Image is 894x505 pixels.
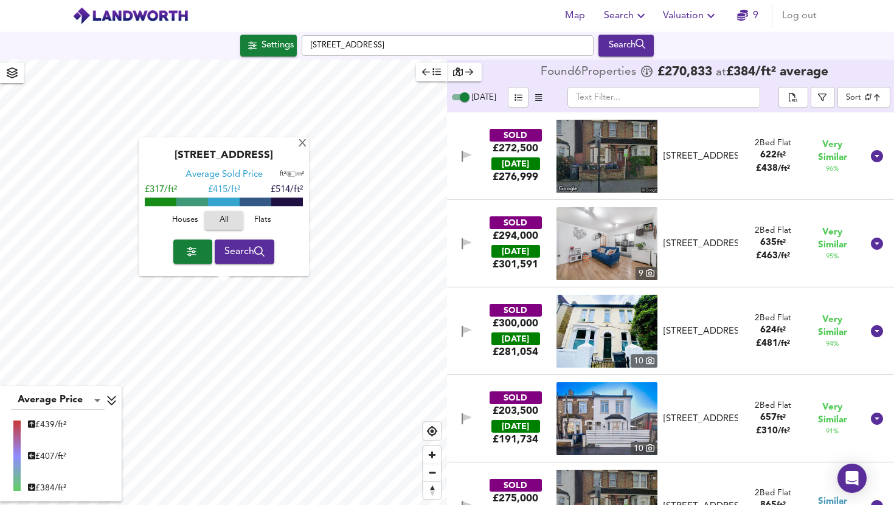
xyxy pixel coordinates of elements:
div: 2 Bed Flat [755,312,791,324]
button: Search [599,4,653,28]
span: £ 301,591 [493,258,538,271]
div: [STREET_ADDRESS] [664,150,738,163]
div: SOLD [490,304,542,317]
span: ft² [777,326,786,334]
svg: Show Details [870,149,884,163]
span: 94 % [826,339,839,349]
span: / ft² [778,165,790,173]
span: £ 281,054 [493,345,538,359]
a: property thumbnail 10 [556,382,657,455]
span: Very Similar [817,226,848,252]
div: Average Price [11,391,105,410]
div: 4a Westbury Road, CR0 2ES [659,325,743,338]
button: Houses [165,211,204,230]
button: Flats [243,211,282,230]
button: Search [598,35,654,57]
div: 24 Princess Road, CR0 2QZ [659,238,743,250]
div: [DATE] [491,420,540,433]
span: £ 438 [756,164,790,173]
span: £ 276,999 [493,170,538,184]
span: Very Similar [817,314,848,339]
div: £ 384/ft² [28,482,66,494]
input: Enter a location... [302,35,594,56]
div: 2 Bed Flat [755,487,791,499]
div: Click to configure Search Settings [240,35,297,57]
span: m² [296,171,304,178]
div: [STREET_ADDRESS] [664,238,738,250]
span: £ 463 [756,252,790,261]
span: Flats [246,214,279,228]
div: 2 Bed Flat [755,137,791,149]
svg: Show Details [870,324,884,338]
div: [DATE] [491,157,540,170]
div: Found 6 Propert ies [541,66,639,78]
button: Valuation [658,4,723,28]
div: Sort [837,87,890,108]
span: 91 % [826,427,839,436]
span: Log out [782,7,817,24]
div: £272,500 [493,142,538,155]
button: Log out [777,4,822,28]
div: SOLD£300,000 [DATE]£281,054property thumbnail 10 [STREET_ADDRESS]2Bed Flat624ft²£481/ft² Very Sim... [447,287,894,375]
svg: Show Details [870,411,884,426]
span: Valuation [663,7,718,24]
div: SOLD£272,500 [DATE]£276,999[STREET_ADDRESS]2Bed Flat622ft²£438/ft² Very Similar96% [447,112,894,200]
div: £294,000 [493,229,538,242]
span: 96 % [826,164,839,174]
div: £ 439/ft² [28,419,66,431]
div: 2 Bed Flat [755,225,791,236]
span: [DATE] [472,94,496,101]
button: Map [555,4,594,28]
span: at [716,67,726,78]
img: property thumbnail [556,207,657,280]
img: logo [72,7,189,25]
div: SOLD£294,000 [DATE]£301,591property thumbnail 9 [STREET_ADDRESS]2Bed Flat635ft²£463/ft² Very Simi... [447,200,894,287]
span: Zoom out [423,464,441,481]
div: Run Your Search [598,35,654,57]
span: £ 270,833 [657,66,712,78]
div: Open Intercom Messenger [837,464,867,493]
input: Text Filter... [567,87,760,108]
span: Search [224,243,265,260]
span: Houses [168,214,201,228]
div: Flat 1, 52 Arundel Road, CR0 2EP [659,150,743,163]
button: Settings [240,35,297,57]
div: £300,000 [493,317,538,330]
span: 622 [760,151,777,160]
div: Search [601,38,651,53]
span: ft² [777,151,786,159]
div: Sort [846,92,861,103]
span: Reset bearing to north [423,482,441,499]
span: £ 481 [756,339,790,348]
span: £ 191,734 [493,433,538,446]
div: [STREET_ADDRESS] [664,413,738,425]
span: 95 % [826,252,839,261]
div: SOLD [490,479,542,492]
span: / ft² [778,340,790,348]
div: split button [778,87,808,108]
span: Search [604,7,648,24]
div: X [297,139,308,150]
a: property thumbnail 10 [556,295,657,368]
span: Very Similar [817,139,848,164]
span: ft² [280,171,286,178]
div: 10 [631,354,657,368]
span: £ 310 [756,427,790,436]
div: £ 407/ft² [28,450,66,462]
img: property thumbnail [556,382,657,455]
button: Find my location [423,422,441,440]
span: Zoom in [423,446,441,464]
div: SOLD [490,391,542,404]
div: [DATE] [491,332,540,345]
div: [STREET_ADDRESS] [664,325,738,338]
button: Search [215,239,275,264]
button: 9 [728,4,767,28]
div: Average Sold Price [185,170,263,182]
span: / ft² [778,252,790,260]
span: £317/ft² [145,186,177,195]
div: £275,000 [493,492,538,505]
div: 2 Bed Flat [755,400,791,411]
a: property thumbnail 9 [556,207,657,280]
div: £203,500 [493,404,538,417]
